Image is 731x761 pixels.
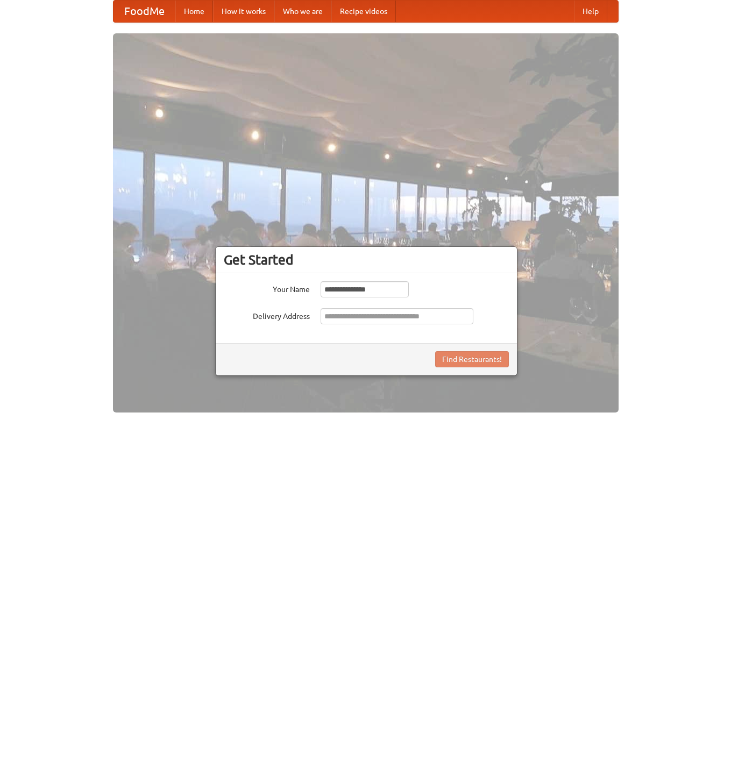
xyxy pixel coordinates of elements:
[224,308,310,322] label: Delivery Address
[574,1,607,22] a: Help
[224,281,310,295] label: Your Name
[435,351,509,367] button: Find Restaurants!
[224,252,509,268] h3: Get Started
[175,1,213,22] a: Home
[331,1,396,22] a: Recipe videos
[213,1,274,22] a: How it works
[274,1,331,22] a: Who we are
[113,1,175,22] a: FoodMe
